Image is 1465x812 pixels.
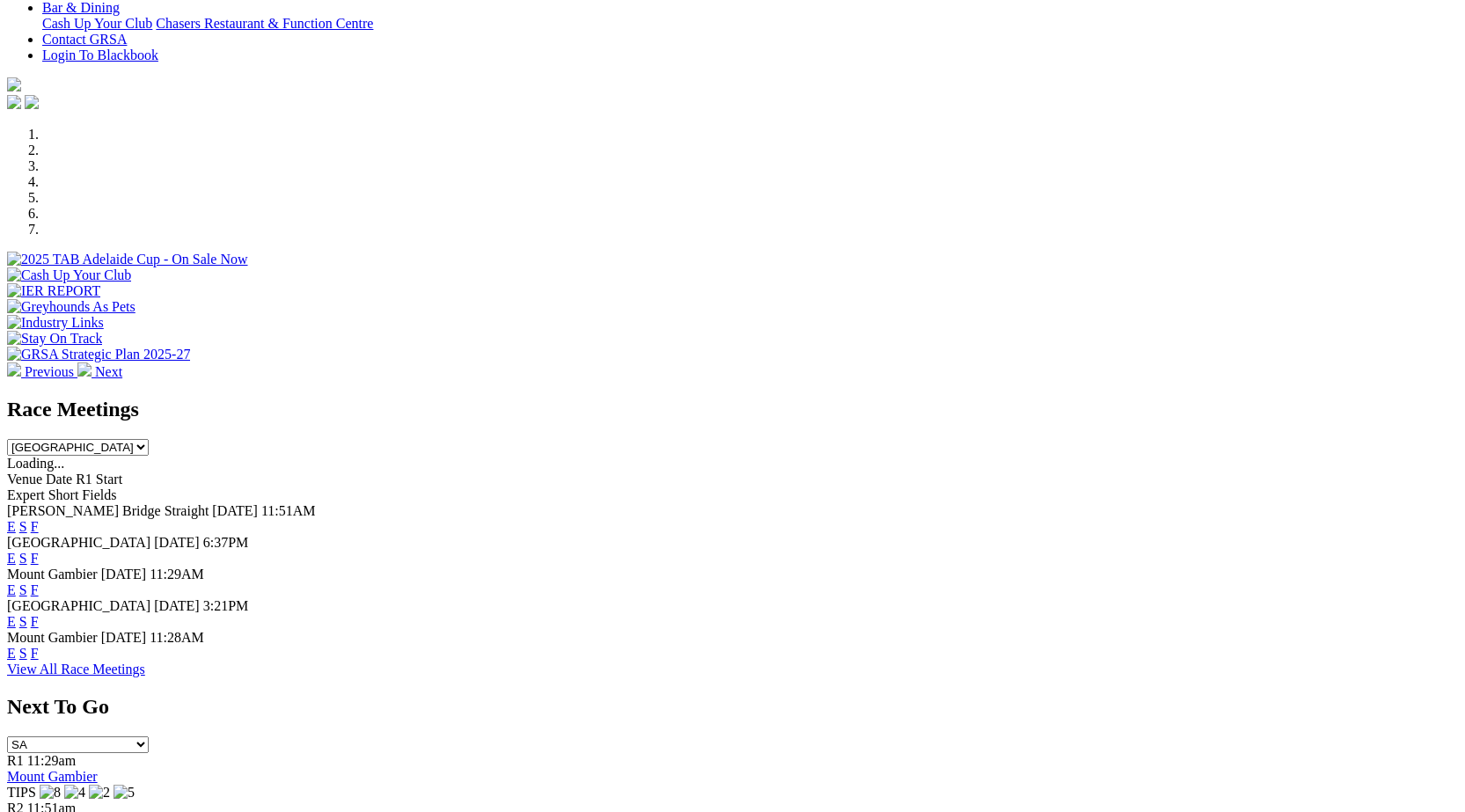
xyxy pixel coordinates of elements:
a: Login To Blackbook [42,48,158,62]
img: GRSA Strategic Plan 2025-27 [7,347,190,362]
a: F [31,646,39,661]
img: chevron-left-pager-white.svg [7,362,21,377]
img: Cash Up Your Club [7,267,131,283]
span: R1 [7,753,24,768]
img: 5 [114,785,135,801]
a: F [31,519,39,534]
span: Loading... [7,456,64,471]
span: Mount Gambier [7,567,98,582]
span: 11:29AM [150,567,204,582]
a: S [19,614,27,629]
a: E [7,519,16,534]
span: [DATE] [154,598,200,613]
span: 11:28AM [150,630,204,645]
a: E [7,646,16,661]
a: E [7,614,16,629]
span: Short [48,487,79,502]
span: Next [95,364,122,379]
span: 3:21PM [203,598,249,613]
span: Date [46,472,72,486]
span: TIPS [7,785,36,800]
img: 2 [89,785,110,801]
img: Greyhounds As Pets [7,299,136,315]
img: twitter.svg [25,95,39,109]
img: 2025 TAB Adelaide Cup - On Sale Now [7,252,248,267]
span: [GEOGRAPHIC_DATA] [7,598,150,613]
a: S [19,582,27,597]
a: F [31,551,39,566]
img: chevron-right-pager-white.svg [77,362,92,377]
h2: Race Meetings [7,398,1458,421]
img: 4 [64,785,85,801]
span: [DATE] [212,503,258,518]
a: F [31,614,39,629]
span: Fields [82,487,116,502]
span: 6:37PM [203,535,249,550]
a: Cash Up Your Club [42,16,152,31]
img: facebook.svg [7,95,21,109]
span: 11:29am [27,753,76,768]
h2: Next To Go [7,695,1458,719]
div: Bar & Dining [42,16,1458,32]
span: [DATE] [154,535,200,550]
img: Stay On Track [7,331,102,347]
a: S [19,646,27,661]
a: Chasers Restaurant & Function Centre [156,16,373,31]
a: View All Race Meetings [7,662,145,677]
a: E [7,551,16,566]
a: Contact GRSA [42,32,127,47]
img: logo-grsa-white.png [7,77,21,91]
span: Expert [7,487,45,502]
img: Industry Links [7,315,104,331]
img: 8 [40,785,61,801]
a: Previous [7,364,77,379]
span: [PERSON_NAME] Bridge Straight [7,503,209,518]
span: R1 Start [76,472,122,486]
span: Previous [25,364,74,379]
span: Mount Gambier [7,630,98,645]
span: Venue [7,472,42,486]
a: Next [77,364,122,379]
a: F [31,582,39,597]
span: 11:51AM [261,503,316,518]
a: E [7,582,16,597]
img: IER REPORT [7,283,100,299]
a: S [19,519,27,534]
span: [DATE] [101,630,147,645]
span: [DATE] [101,567,147,582]
a: Mount Gambier [7,769,98,784]
a: S [19,551,27,566]
span: [GEOGRAPHIC_DATA] [7,535,150,550]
